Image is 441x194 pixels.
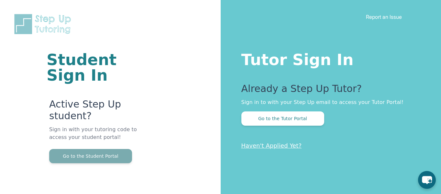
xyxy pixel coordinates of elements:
button: chat-button [418,171,436,189]
p: Already a Step Up Tutor? [241,83,415,98]
button: Go to the Tutor Portal [241,111,324,126]
a: Go to the Tutor Portal [241,115,324,121]
a: Report an Issue [366,14,402,20]
h1: Student Sign In [47,52,143,83]
a: Haven't Applied Yet? [241,142,302,149]
p: Sign in to with your Step Up email to access your Tutor Portal! [241,98,415,106]
img: Step Up Tutoring horizontal logo [13,13,75,35]
button: Go to the Student Portal [49,149,132,163]
p: Sign in with your tutoring code to access your student portal! [49,126,143,149]
p: Active Step Up student? [49,98,143,126]
h1: Tutor Sign In [241,49,415,67]
a: Go to the Student Portal [49,153,132,159]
